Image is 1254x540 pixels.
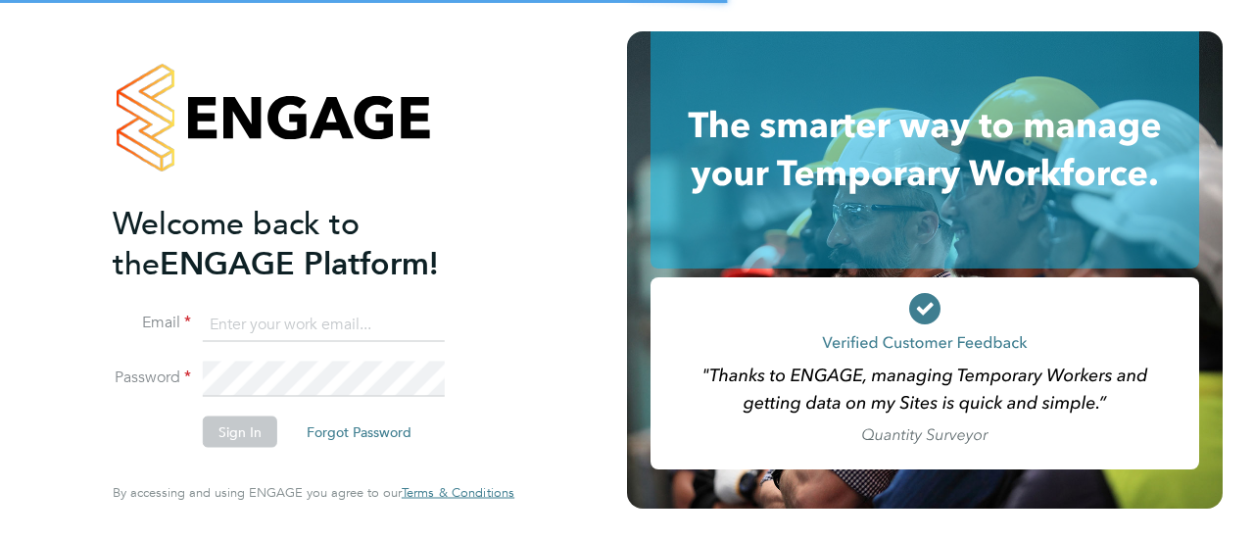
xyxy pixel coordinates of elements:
label: Email [113,313,191,333]
label: Password [113,368,191,388]
button: Forgot Password [291,417,427,448]
span: Welcome back to the [113,204,360,282]
input: Enter your work email... [203,307,445,342]
button: Sign In [203,417,277,448]
span: By accessing and using ENGAGE you agree to our [113,484,514,501]
h2: ENGAGE Platform! [113,203,495,283]
a: Terms & Conditions [402,485,514,501]
span: Terms & Conditions [402,484,514,501]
